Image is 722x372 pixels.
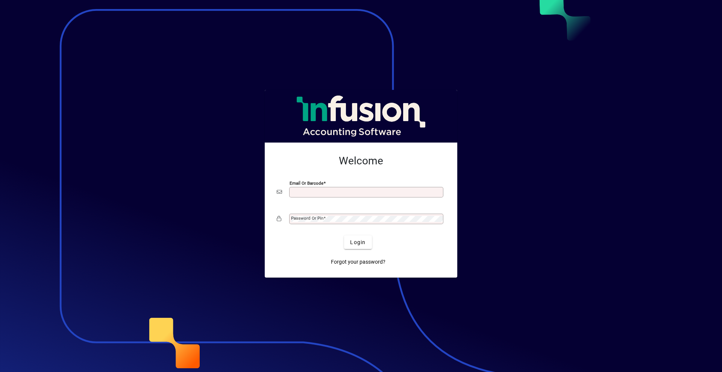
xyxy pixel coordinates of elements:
[290,181,323,186] mat-label: Email or Barcode
[277,155,445,167] h2: Welcome
[344,235,372,249] button: Login
[291,216,323,221] mat-label: Password or Pin
[331,258,385,266] span: Forgot your password?
[350,238,366,246] span: Login
[328,255,388,269] a: Forgot your password?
